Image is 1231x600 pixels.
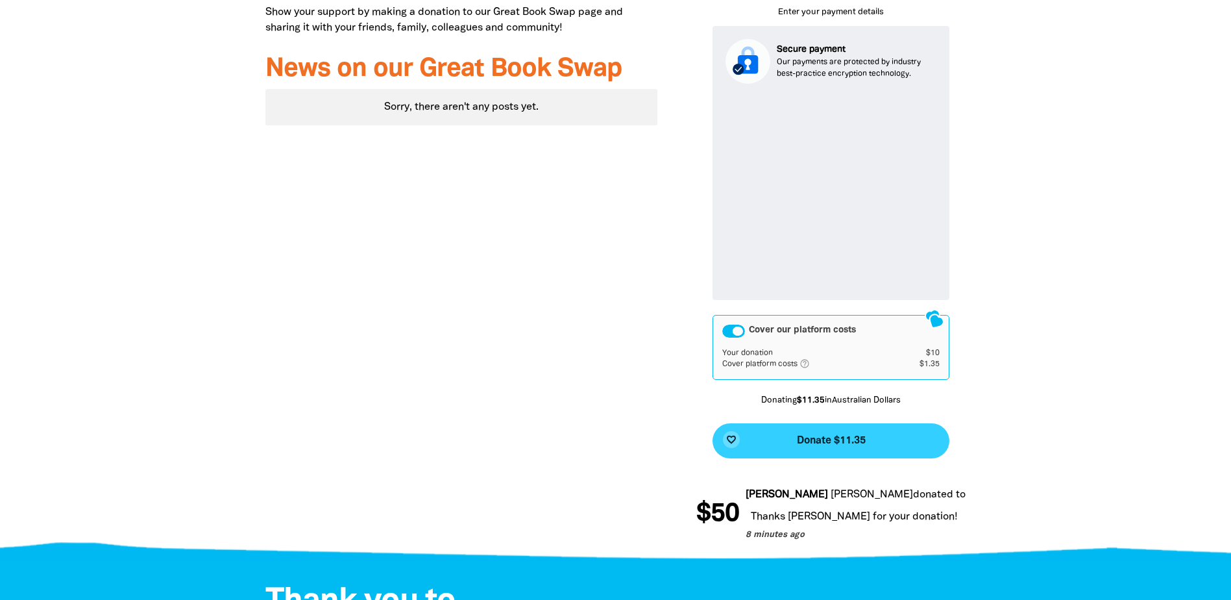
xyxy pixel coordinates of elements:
[722,325,745,338] button: Cover our platform costs
[742,506,1130,527] div: Thanks [PERSON_NAME] for your donation!
[696,487,966,542] div: Donation stream
[910,490,962,499] span: donated to
[726,434,737,445] i: favorite_border
[777,56,936,80] p: Our payments are protected by industry best-practice encryption technology.
[777,43,936,56] p: Secure payment
[265,55,658,84] h3: News on our Great Book Swap
[713,395,949,408] p: Donating in Australian Dollars
[693,501,736,527] span: $50
[723,94,939,290] iframe: Secure payment input frame
[900,348,940,358] td: $10
[797,436,866,446] span: Donate $11.35
[265,89,658,125] div: Paginated content
[799,358,820,369] i: help_outlined
[742,490,825,499] em: [PERSON_NAME]
[827,490,910,499] em: [PERSON_NAME]
[797,397,825,405] b: $11.35
[722,348,899,358] td: Your donation
[713,6,949,19] p: Enter your payment details
[742,529,1130,542] p: 8 minutes ago
[265,89,658,125] div: Sorry, there aren't any posts yet.
[713,423,949,458] button: favorite_borderDonate $11.35
[722,358,899,370] td: Cover platform costs
[962,490,1130,499] a: [PERSON_NAME] [PERSON_NAME]
[900,358,940,370] td: $1.35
